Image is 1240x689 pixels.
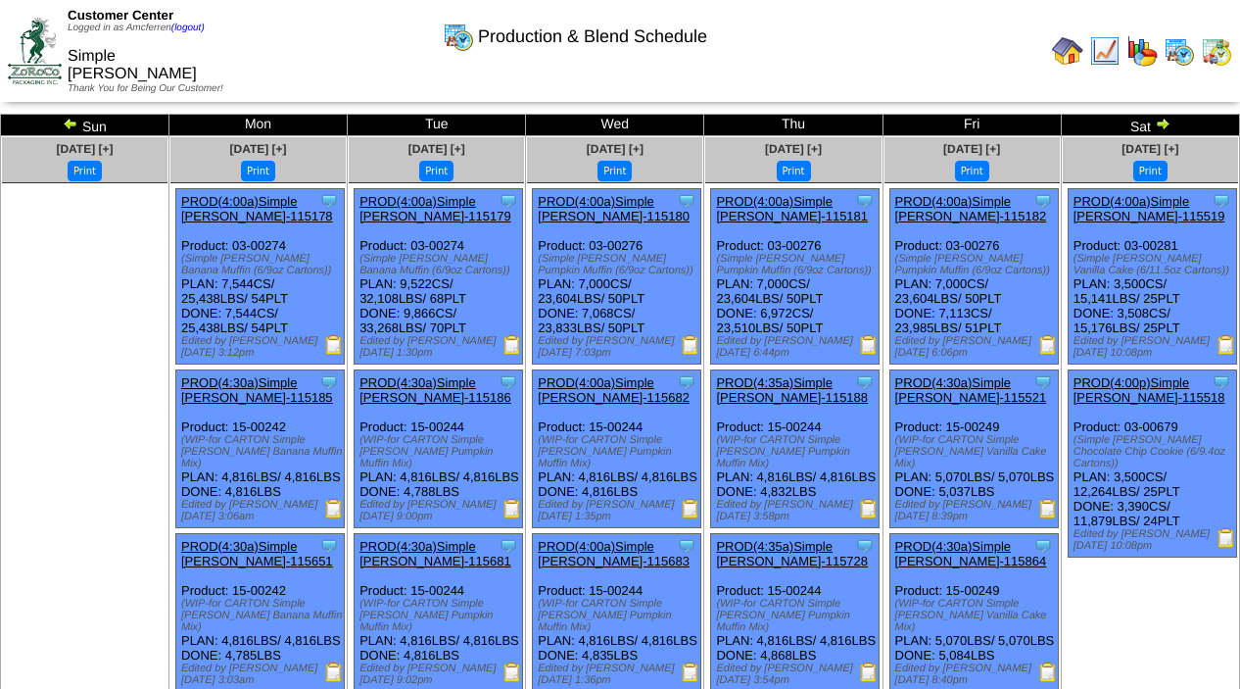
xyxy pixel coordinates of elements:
[895,253,1058,276] div: (Simple [PERSON_NAME] Pumpkin Muffin (6/9oz Cartons))
[56,142,113,156] span: [DATE] [+]
[1033,372,1053,392] img: Tooltip
[1121,142,1178,156] a: [DATE] [+]
[716,539,868,568] a: PROD(4:35a)Simple [PERSON_NAME]-115728
[533,370,701,528] div: Product: 15-00244 PLAN: 4,816LBS / 4,816LBS DONE: 4,816LBS
[499,372,518,392] img: Tooltip
[1216,335,1236,355] img: Production Report
[319,536,339,556] img: Tooltip
[408,142,465,156] a: [DATE] [+]
[502,663,522,682] img: Production Report
[895,663,1058,686] div: Edited by [PERSON_NAME] [DATE] 8:40pm
[895,434,1058,469] div: (WIP-for CARTON Simple [PERSON_NAME] Vanilla Cake Mix)
[895,375,1047,405] a: PROD(4:30a)Simple [PERSON_NAME]-115521
[716,375,868,405] a: PROD(4:35a)Simple [PERSON_NAME]-115188
[229,142,286,156] span: [DATE] [+]
[889,370,1058,528] div: Product: 15-00249 PLAN: 5,070LBS / 5,070LBS DONE: 5,037LBS
[324,335,344,355] img: Production Report
[359,598,522,633] div: (WIP-for CARTON Simple [PERSON_NAME] Pumpkin Muffin Mix)
[241,161,275,181] button: Print
[855,191,875,211] img: Tooltip
[168,115,347,136] td: Mon
[1033,191,1053,211] img: Tooltip
[677,372,696,392] img: Tooltip
[716,194,868,223] a: PROD(4:00a)Simple [PERSON_NAME]-115181
[1068,370,1236,558] div: Product: 03-00679 PLAN: 3,500CS / 12,264LBS / 25PLT DONE: 3,390CS / 11,879LBS / 24PLT
[1033,536,1053,556] img: Tooltip
[895,598,1058,633] div: (WIP-for CARTON Simple [PERSON_NAME] Vanilla Cake Mix)
[419,161,453,181] button: Print
[171,23,205,33] a: (logout)
[538,335,700,359] div: Edited by [PERSON_NAME] [DATE] 7:03pm
[716,253,879,276] div: (Simple [PERSON_NAME] Pumpkin Muffin (6/9oz Cartons))
[1216,528,1236,548] img: Production Report
[855,536,875,556] img: Tooltip
[1089,35,1121,67] img: line_graph.gif
[359,194,511,223] a: PROD(4:00a)Simple [PERSON_NAME]-115179
[859,499,879,518] img: Production Report
[538,539,690,568] a: PROD(4:00a)Simple [PERSON_NAME]-115683
[63,116,78,131] img: arrowleft.gif
[1038,335,1058,355] img: Production Report
[777,161,811,181] button: Print
[181,499,344,522] div: Edited by [PERSON_NAME] [DATE] 3:06am
[1212,372,1231,392] img: Tooltip
[502,335,522,355] img: Production Report
[324,499,344,518] img: Production Report
[443,21,474,52] img: calendarprod.gif
[538,253,700,276] div: (Simple [PERSON_NAME] Pumpkin Muffin (6/9oz Cartons))
[8,18,62,83] img: ZoRoCo_Logo(Green%26Foil)%20jpg.webp
[68,161,102,181] button: Print
[955,161,989,181] button: Print
[359,539,511,568] a: PROD(4:30a)Simple [PERSON_NAME]-115681
[716,663,879,686] div: Edited by [PERSON_NAME] [DATE] 3:54pm
[175,189,344,365] div: Product: 03-00274 PLAN: 7,544CS / 25,438LBS / 54PLT DONE: 7,544CS / 25,438LBS / 54PLT
[68,8,173,23] span: Customer Center
[765,142,822,156] a: [DATE] [+]
[538,194,690,223] a: PROD(4:00a)Simple [PERSON_NAME]-115180
[1052,35,1083,67] img: home.gif
[502,499,522,518] img: Production Report
[68,48,197,82] span: Simple [PERSON_NAME]
[68,83,223,94] span: Thank You for Being Our Customer!
[348,115,526,136] td: Tue
[355,189,523,365] div: Product: 03-00274 PLAN: 9,522CS / 32,108LBS / 68PLT DONE: 9,866CS / 33,268LBS / 70PLT
[181,663,344,686] div: Edited by [PERSON_NAME] [DATE] 3:03am
[711,189,880,365] div: Product: 03-00276 PLAN: 7,000CS / 23,604LBS / 50PLT DONE: 6,972CS / 23,510LBS / 50PLT
[1061,115,1239,136] td: Sat
[359,499,522,522] div: Edited by [PERSON_NAME] [DATE] 9:00pm
[597,161,632,181] button: Print
[859,335,879,355] img: Production Report
[359,335,522,359] div: Edited by [PERSON_NAME] [DATE] 1:30pm
[895,194,1047,223] a: PROD(4:00a)Simple [PERSON_NAME]-115182
[538,434,700,469] div: (WIP-for CARTON Simple [PERSON_NAME] Pumpkin Muffin Mix)
[181,598,344,633] div: (WIP-for CARTON Simple [PERSON_NAME] Banana Muffin Mix)
[1133,161,1168,181] button: Print
[499,191,518,211] img: Tooltip
[538,598,700,633] div: (WIP-for CARTON Simple [PERSON_NAME] Pumpkin Muffin Mix)
[1212,191,1231,211] img: Tooltip
[677,536,696,556] img: Tooltip
[319,191,339,211] img: Tooltip
[181,194,333,223] a: PROD(4:00a)Simple [PERSON_NAME]-115178
[1038,663,1058,682] img: Production Report
[943,142,1000,156] a: [DATE] [+]
[181,539,333,568] a: PROD(4:30a)Simple [PERSON_NAME]-115651
[681,663,700,682] img: Production Report
[181,253,344,276] div: (Simple [PERSON_NAME] Banana Muffin (6/9oz Cartons))
[855,372,875,392] img: Tooltip
[889,189,1058,365] div: Product: 03-00276 PLAN: 7,000CS / 23,604LBS / 50PLT DONE: 7,113CS / 23,985LBS / 51PLT
[499,536,518,556] img: Tooltip
[716,598,879,633] div: (WIP-for CARTON Simple [PERSON_NAME] Pumpkin Muffin Mix)
[359,375,511,405] a: PROD(4:30a)Simple [PERSON_NAME]-115186
[359,434,522,469] div: (WIP-for CARTON Simple [PERSON_NAME] Pumpkin Muffin Mix)
[359,663,522,686] div: Edited by [PERSON_NAME] [DATE] 9:02pm
[175,370,344,528] div: Product: 15-00242 PLAN: 4,816LBS / 4,816LBS DONE: 4,816LBS
[324,663,344,682] img: Production Report
[681,335,700,355] img: Production Report
[319,372,339,392] img: Tooltip
[716,434,879,469] div: (WIP-for CARTON Simple [PERSON_NAME] Pumpkin Muffin Mix)
[677,191,696,211] img: Tooltip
